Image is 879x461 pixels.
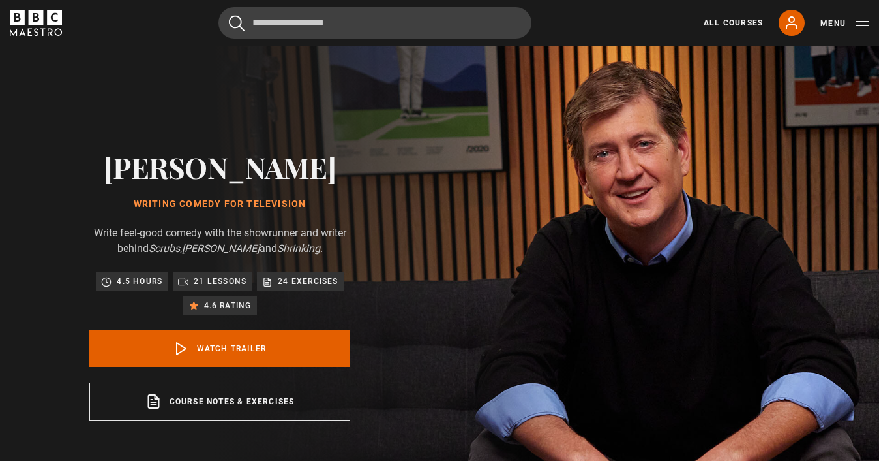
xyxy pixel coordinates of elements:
svg: BBC Maestro [10,10,62,36]
a: Course notes & exercises [89,383,350,421]
input: Search [218,7,531,39]
i: Shrinking [277,242,320,255]
h2: [PERSON_NAME] [89,150,350,183]
button: Submit the search query [229,15,245,31]
button: Toggle navigation [820,17,869,30]
p: 4.5 hours [117,275,162,288]
p: Write feel-good comedy with the showrunner and writer behind , and . [89,225,350,257]
i: [PERSON_NAME] [182,242,260,255]
i: Scrubs [149,242,180,255]
p: 4.6 rating [204,299,252,312]
p: 21 lessons [194,275,246,288]
a: Watch Trailer [89,330,350,367]
a: All Courses [704,17,763,29]
h1: Writing Comedy for Television [89,199,350,210]
p: 24 exercises [278,275,338,288]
